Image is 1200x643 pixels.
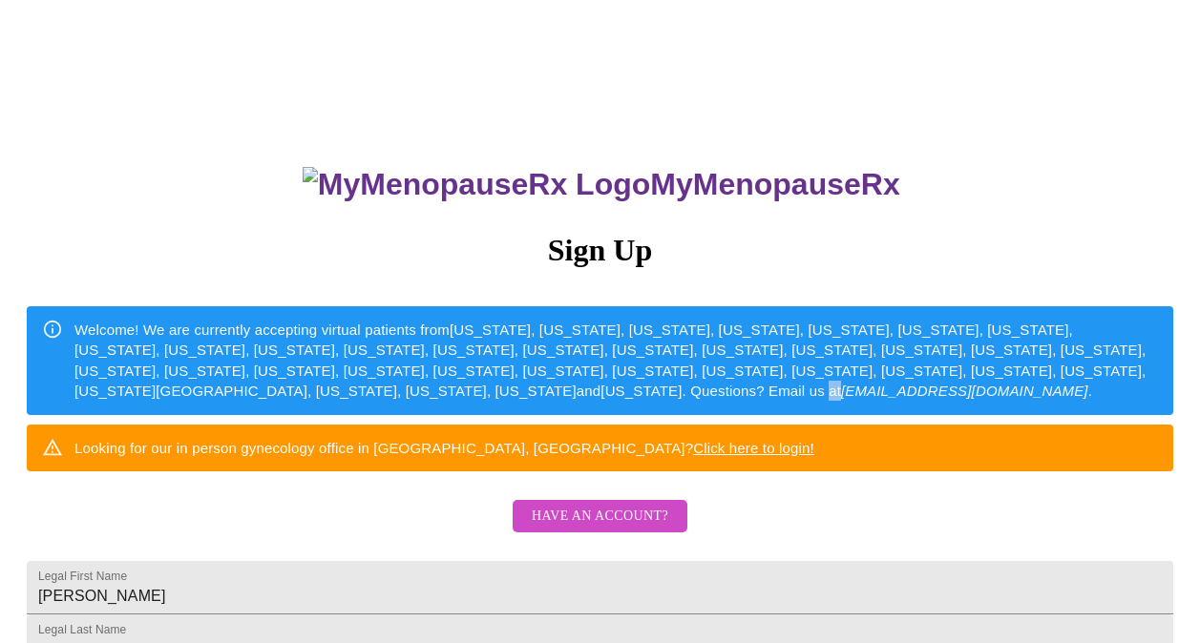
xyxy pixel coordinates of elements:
[27,233,1173,268] h3: Sign Up
[513,500,687,533] button: Have an account?
[30,167,1174,202] h3: MyMenopauseRx
[74,430,814,466] div: Looking for our in person gynecology office in [GEOGRAPHIC_DATA], [GEOGRAPHIC_DATA]?
[303,167,650,202] img: MyMenopauseRx Logo
[508,521,692,537] a: Have an account?
[693,440,814,456] a: Click here to login!
[74,312,1158,409] div: Welcome! We are currently accepting virtual patients from [US_STATE], [US_STATE], [US_STATE], [US...
[532,505,668,529] span: Have an account?
[841,383,1088,399] em: [EMAIL_ADDRESS][DOMAIN_NAME]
